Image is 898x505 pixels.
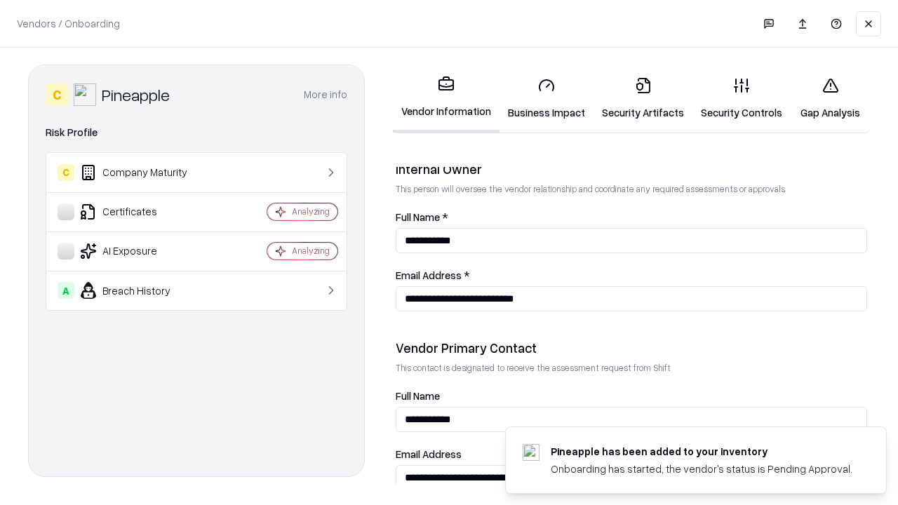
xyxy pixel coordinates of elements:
label: Email Address [396,449,867,459]
p: This person will oversee the vendor relationship and coordinate any required assessments or appro... [396,183,867,195]
p: This contact is designated to receive the assessment request from Shift [396,362,867,374]
a: Security Controls [692,66,791,131]
label: Full Name * [396,212,867,222]
div: Pineapple [102,83,170,106]
div: AI Exposure [58,243,225,260]
div: Vendor Primary Contact [396,339,867,356]
a: Gap Analysis [791,66,870,131]
div: Internal Owner [396,161,867,177]
div: Pineapple has been added to your inventory [551,444,852,459]
label: Email Address * [396,270,867,281]
label: Full Name [396,391,867,401]
div: C [58,164,74,181]
div: Breach History [58,282,225,299]
div: Analyzing [292,206,330,217]
div: Certificates [58,203,225,220]
img: Pineapple [74,83,96,106]
div: Onboarding has started, the vendor's status is Pending Approval. [551,462,852,476]
p: Vendors / Onboarding [17,16,120,31]
div: A [58,282,74,299]
a: Business Impact [500,66,594,131]
img: pineappleenergy.com [523,444,540,461]
button: More info [304,82,347,107]
a: Security Artifacts [594,66,692,131]
a: Vendor Information [393,65,500,133]
div: C [46,83,68,106]
div: Analyzing [292,245,330,257]
div: Risk Profile [46,124,347,141]
div: Company Maturity [58,164,225,181]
